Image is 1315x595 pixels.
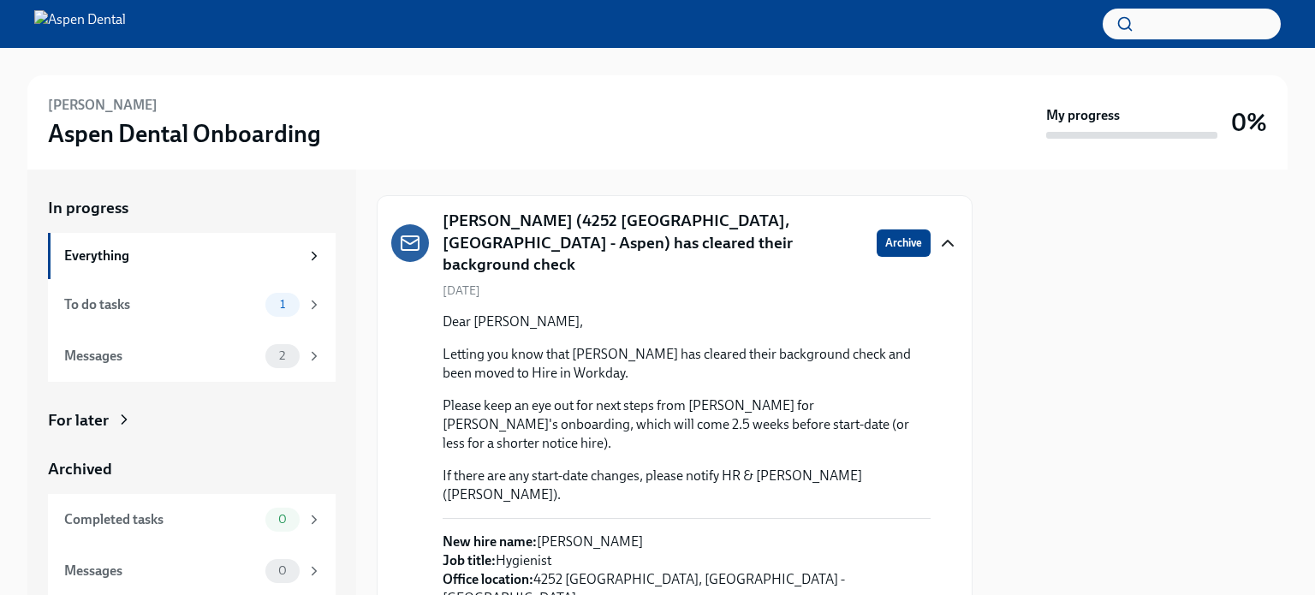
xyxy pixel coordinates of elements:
[64,247,300,265] div: Everything
[48,233,336,279] a: Everything
[48,279,336,330] a: To do tasks1
[64,510,259,529] div: Completed tasks
[268,513,297,526] span: 0
[270,298,295,311] span: 1
[268,564,297,577] span: 0
[34,10,126,38] img: Aspen Dental
[48,96,158,115] h6: [PERSON_NAME]
[48,409,109,431] div: For later
[48,409,336,431] a: For later
[443,467,931,504] p: If there are any start-date changes, please notify HR & [PERSON_NAME] ([PERSON_NAME]).
[877,229,931,257] button: Archive
[443,210,863,276] h5: [PERSON_NAME] (4252 [GEOGRAPHIC_DATA], [GEOGRAPHIC_DATA] - Aspen) has cleared their background check
[48,494,336,545] a: Completed tasks0
[48,330,336,382] a: Messages2
[48,197,336,219] a: In progress
[64,347,259,366] div: Messages
[885,235,922,252] span: Archive
[443,533,537,550] strong: New hire name:
[443,552,496,568] strong: Job title:
[64,562,259,580] div: Messages
[443,345,931,383] p: Letting you know that [PERSON_NAME] has cleared their background check and been moved to Hire in ...
[1231,107,1267,138] h3: 0%
[1046,106,1120,125] strong: My progress
[443,396,931,453] p: Please keep an eye out for next steps from [PERSON_NAME] for [PERSON_NAME]'s onboarding, which wi...
[443,571,533,587] strong: Office location:
[269,349,295,362] span: 2
[443,283,480,299] span: [DATE]
[48,458,336,480] a: Archived
[443,312,931,331] p: Dear [PERSON_NAME],
[64,295,259,314] div: To do tasks
[48,118,321,149] h3: Aspen Dental Onboarding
